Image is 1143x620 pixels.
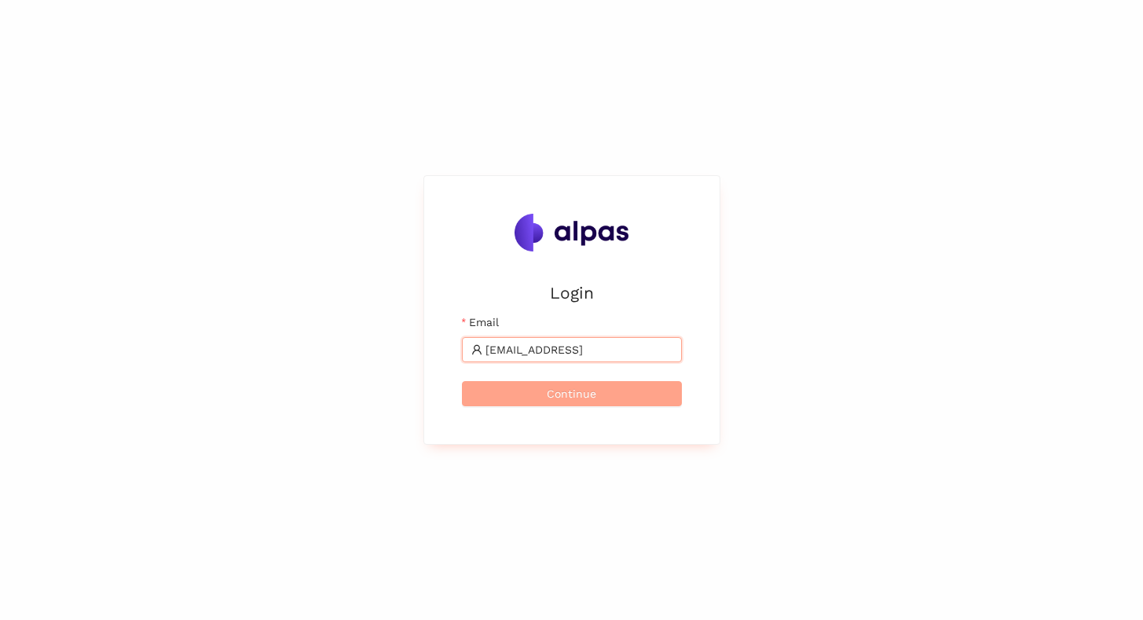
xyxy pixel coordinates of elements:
[515,214,629,251] img: Alpas.ai Logo
[462,280,682,306] h2: Login
[547,385,596,402] span: Continue
[485,341,672,358] input: Email
[462,381,682,406] button: Continue
[471,344,482,355] span: user
[462,314,499,331] label: Email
